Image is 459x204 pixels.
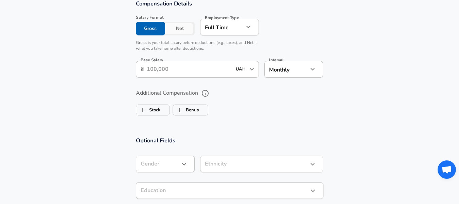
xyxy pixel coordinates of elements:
[173,104,186,116] span: Bonus
[136,88,323,99] label: Additional Compensation
[136,22,165,35] button: Gross
[136,137,323,144] h3: Optional Fields
[247,64,257,74] button: Open
[200,19,244,35] div: Full Time
[173,105,208,115] button: BonusBonus
[147,61,232,78] input: 100,000
[136,104,160,116] label: Stock
[136,104,149,116] span: Stock
[264,61,308,78] div: Monthly
[136,105,170,115] button: StockStock
[199,88,211,99] button: help
[136,40,259,51] p: Gross is your total salary before deductions (e.g., taxes), and Net is what you take home after d...
[141,58,163,62] label: Base Salary
[269,58,284,62] label: Interval
[205,16,239,20] label: Employment Type
[234,64,247,75] input: USD
[165,22,195,35] button: Net
[136,15,195,20] span: Salary Format
[173,104,199,116] label: Bonus
[438,160,456,179] div: Відкритий чат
